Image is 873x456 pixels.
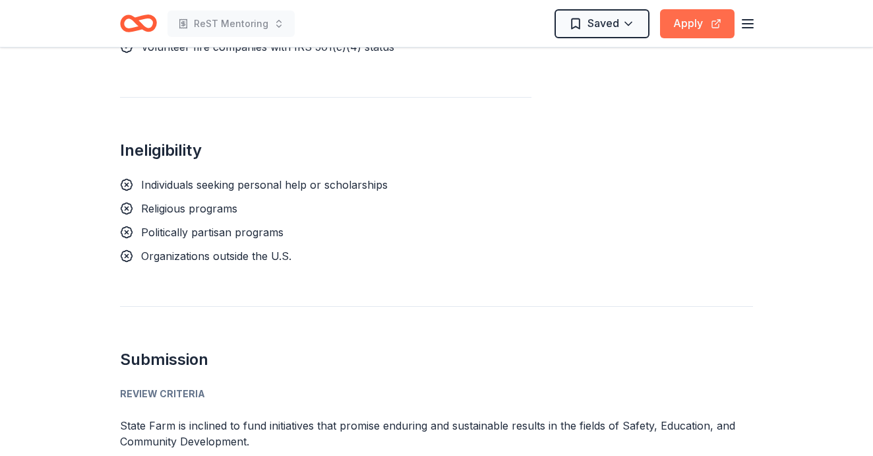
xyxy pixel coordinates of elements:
div: Review Criteria [120,386,753,402]
span: Religious programs [141,202,237,215]
span: Organizations outside the U.S. [141,249,291,263]
span: ReST Mentoring [194,16,268,32]
p: State Farm is inclined to fund initiatives that promise enduring and sustainable results in the f... [120,418,753,449]
span: Politically partisan programs [141,226,284,239]
button: Apply [660,9,735,38]
h2: Submission [120,349,753,370]
button: ReST Mentoring [167,11,295,37]
h2: Ineligibility [120,140,531,161]
span: Saved [587,15,619,32]
button: Saved [555,9,649,38]
a: Home [120,8,157,39]
span: Individuals seeking personal help or scholarships [141,178,388,191]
